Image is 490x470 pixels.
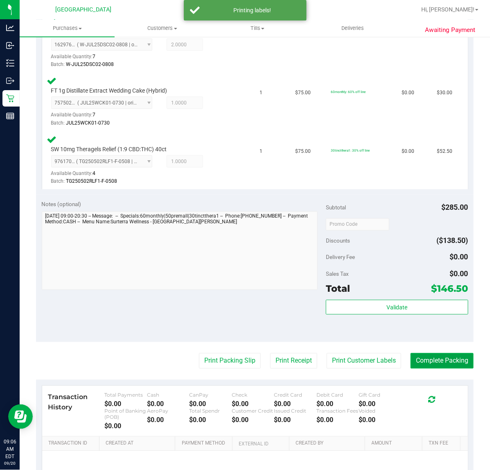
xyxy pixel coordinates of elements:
div: Voided [359,408,402,414]
span: $75.00 [295,148,311,155]
span: FT 1g Distillate Extract Wedding Cake (Hybrid) [51,87,167,95]
span: JUL25WCK01-0730 [66,120,110,126]
a: Deliveries [305,20,400,37]
button: Validate [326,300,468,315]
div: $0.00 [190,400,232,408]
span: 1 [260,148,263,155]
a: Amount [372,440,419,447]
span: $75.00 [295,89,311,97]
span: Batch: [51,178,65,184]
span: 4 [93,170,96,176]
div: $0.00 [190,416,232,424]
span: 1 [260,89,263,97]
a: Tills [210,20,305,37]
span: ($138.50) [437,236,468,245]
div: Check [232,392,274,398]
span: $0.00 [402,89,414,97]
inline-svg: Inventory [6,59,14,67]
div: Printing labels! [204,6,300,14]
div: Available Quantity: [51,51,158,67]
iframe: Resource center [8,404,33,429]
div: $0.00 [232,416,274,424]
a: Created By [296,440,362,447]
div: Cash [147,392,190,398]
span: Validate [386,304,407,311]
span: 7 [93,54,96,59]
th: External ID [232,437,289,452]
span: $0.00 [450,270,468,278]
div: Available Quantity: [51,168,158,184]
span: Customers [115,25,209,32]
span: Deliveries [330,25,375,32]
inline-svg: Reports [6,112,14,120]
div: $0.00 [105,422,147,430]
span: Sales Tax [326,271,349,277]
span: Batch: [51,120,65,126]
div: $0.00 [359,416,402,424]
div: Point of Banking (POB) [105,408,147,420]
span: Discounts [326,234,350,248]
div: Gift Card [359,392,402,398]
button: Print Receipt [270,353,317,369]
p: 09/20 [4,460,16,466]
span: Awaiting Payment [425,25,475,35]
inline-svg: Outbound [6,77,14,85]
div: Debit Card [316,392,359,398]
div: $0.00 [274,416,317,424]
a: Customers [115,20,210,37]
div: Credit Card [274,392,317,398]
span: [GEOGRAPHIC_DATA] [56,6,112,13]
a: Txn Fee [429,440,457,447]
span: Subtotal [326,204,346,211]
span: Tills [210,25,305,32]
div: $0.00 [316,400,359,408]
button: Print Packing Slip [199,353,261,369]
button: Complete Packing [411,353,474,369]
div: $0.00 [316,416,359,424]
div: CanPay [190,392,232,398]
span: $0.00 [402,148,414,155]
a: Transaction ID [48,440,96,447]
inline-svg: Inbound [6,41,14,50]
span: Delivery Fee [326,254,355,261]
span: Purchases [20,25,115,32]
div: $0.00 [232,400,274,408]
a: Payment Method [182,440,229,447]
span: $30.00 [437,89,453,97]
span: SW 10mg Theragels Relief (1:9 CBD:THC) 40ct [51,145,167,153]
div: $0.00 [147,416,190,424]
div: $0.00 [147,400,190,408]
div: Issued Credit [274,408,317,414]
div: Transaction Fees [316,408,359,414]
span: $285.00 [442,203,468,212]
div: $0.00 [105,400,147,408]
div: Customer Credit [232,408,274,414]
span: 7 [93,112,96,118]
div: Available Quantity: [51,109,158,125]
input: Promo Code [326,218,389,231]
p: 09:06 AM EDT [4,438,16,460]
span: 30tinctthera1: 30% off line [331,148,370,152]
span: W-JUL25DSC02-0808 [66,61,114,67]
span: TG250502RLF1-F-0508 [66,178,117,184]
span: 60monthly: 60% off line [331,90,366,94]
span: $146.50 [431,283,468,295]
div: $0.00 [274,400,317,408]
div: Total Spendr [190,408,232,414]
inline-svg: Analytics [6,24,14,32]
a: Created At [106,440,172,447]
div: Total Payments [105,392,147,398]
a: Purchases [20,20,115,37]
div: AeroPay [147,408,190,414]
span: Hi, [PERSON_NAME]! [421,6,474,13]
inline-svg: Retail [6,94,14,102]
button: Print Customer Labels [327,353,401,369]
span: $52.50 [437,148,453,155]
span: Notes (optional) [42,201,81,208]
span: Batch: [51,61,65,67]
div: $0.00 [359,400,402,408]
span: Total [326,283,350,295]
span: $0.00 [450,253,468,261]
